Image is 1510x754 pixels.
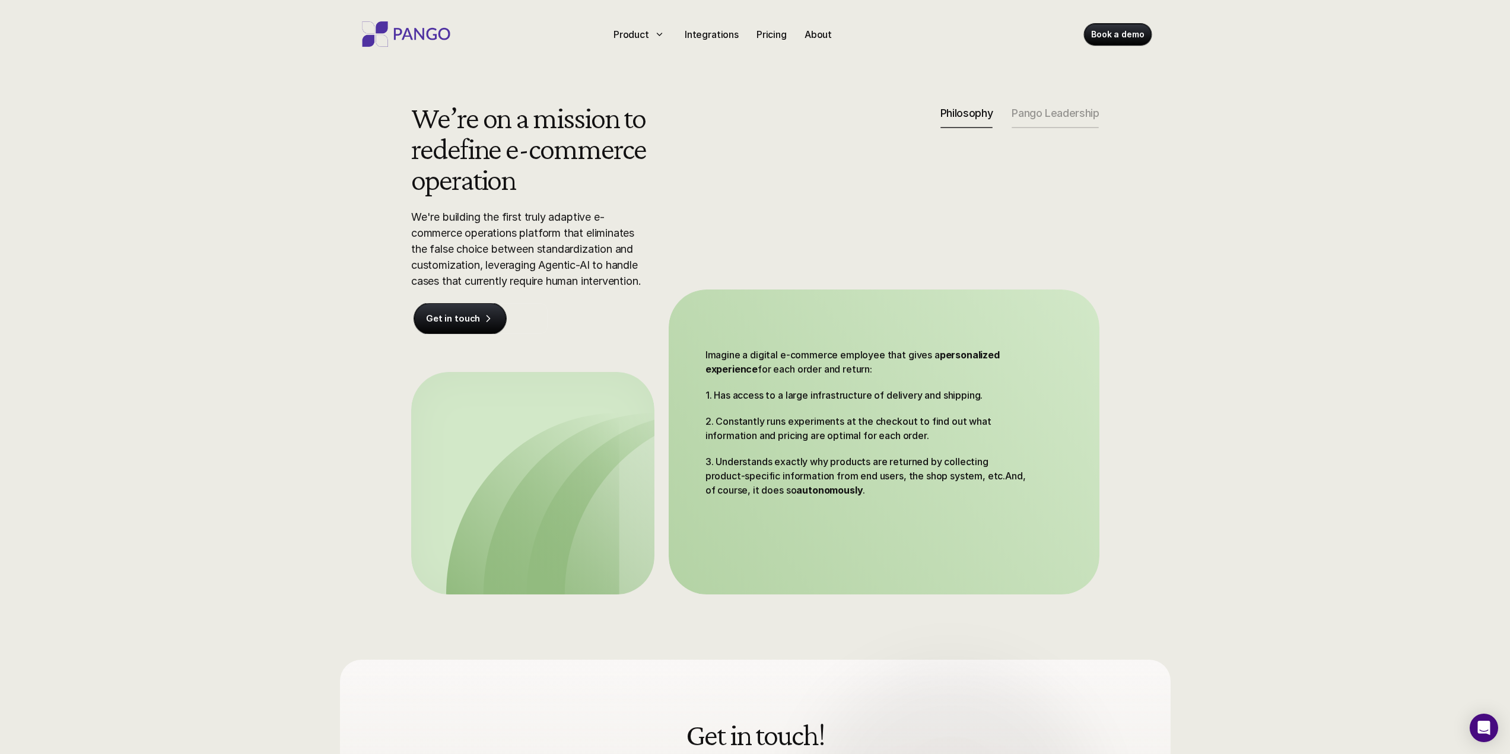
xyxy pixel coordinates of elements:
[411,102,666,195] h2: We’re on a mission to redefine e-commerce operation
[796,484,863,496] strong: autonomously
[756,27,787,42] p: Pricing
[426,313,480,324] p: Get in touch
[705,348,1028,376] p: Imagine a digital e-commerce employee that gives a for each order and return:
[685,27,739,42] p: Integrations
[705,454,1028,497] p: 3. Understands exactly why products are returned by collecting product-specific information from ...
[752,25,791,44] a: Pricing
[940,107,993,120] p: Philosophy
[411,209,648,289] p: We're building the first truly adaptive e-commerce operations platform that eliminates the false ...
[411,719,1099,750] h2: Get in touch!
[705,388,1028,402] p: 1. Has access to a large infrastructure of delivery and shipping.
[1091,28,1144,40] p: Book a demo
[1084,24,1151,45] a: Book a demo
[705,414,1028,443] p: 2. Constantly runs experiments at the checkout to find out what information and pricing are optim...
[800,25,837,44] a: About
[414,303,506,334] a: Get in touch
[705,349,1002,375] strong: personalized experience
[613,27,649,42] p: Product
[805,27,832,42] p: About
[680,25,743,44] a: Integrations
[1012,107,1099,120] p: Pango Leadership
[1470,714,1498,742] div: Open Intercom Messenger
